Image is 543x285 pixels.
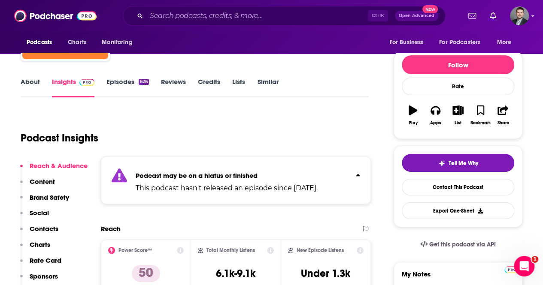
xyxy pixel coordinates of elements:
iframe: Intercom live chat [514,256,534,276]
span: More [497,36,512,48]
div: Apps [430,120,441,126]
a: Get this podcast via API [413,234,503,255]
label: My Notes [402,270,514,285]
button: open menu [434,34,493,51]
button: open menu [21,34,63,51]
h2: Total Monthly Listens [206,247,255,253]
button: open menu [96,34,143,51]
span: Logged in as sstewart9 [510,6,529,25]
a: Charts [62,34,91,51]
a: InsightsPodchaser Pro [52,78,94,97]
button: Social [20,209,49,225]
p: Rate Card [30,256,61,264]
section: Click to expand status details [101,156,371,204]
a: Contact This Podcast [402,179,514,195]
span: For Podcasters [439,36,480,48]
button: Rate Card [20,256,61,272]
button: List [447,100,469,131]
img: User Profile [510,6,529,25]
h2: Power Score™ [118,247,152,253]
span: Charts [68,36,86,48]
div: List [455,120,461,126]
h2: New Episode Listens [297,247,344,253]
h2: Reach [101,225,121,233]
span: Ctrl K [368,10,388,21]
button: open menu [383,34,434,51]
button: Bookmark [469,100,491,131]
a: Pro website [504,265,519,273]
button: Apps [424,100,446,131]
span: Monitoring [102,36,132,48]
button: Export One-Sheet [402,202,514,219]
a: Episodes626 [106,78,149,97]
span: Get this podcast via API [429,241,496,248]
img: Podchaser Pro [79,79,94,86]
a: Show notifications dropdown [465,9,479,23]
div: Share [497,120,509,126]
span: New [422,5,438,13]
span: Open Advanced [399,14,434,18]
div: Play [409,120,418,126]
h3: Under 1.3k [301,267,350,280]
a: Show notifications dropdown [486,9,500,23]
a: About [21,78,40,97]
h1: Podcast Insights [21,132,98,144]
a: Reviews [161,78,186,97]
button: Content [20,177,55,193]
button: tell me why sparkleTell Me Why [402,154,514,172]
a: Similar [257,78,278,97]
p: Sponsors [30,272,58,280]
p: Social [30,209,49,217]
p: Charts [30,240,50,249]
button: Play [402,100,424,131]
strong: Podcast may be on a hiatus or finished [136,171,258,180]
a: Lists [232,78,245,97]
p: 50 [132,265,160,282]
p: Brand Safety [30,193,69,201]
button: Reach & Audience [20,162,88,177]
button: Open AdvancedNew [395,11,438,21]
img: Podchaser Pro [504,266,519,273]
p: Contacts [30,225,58,233]
img: tell me why sparkle [438,160,445,167]
button: open menu [491,34,522,51]
button: Brand Safety [20,193,69,209]
a: Credits [198,78,220,97]
div: Rate [402,78,514,95]
button: Contacts [20,225,58,240]
button: Show profile menu [510,6,529,25]
div: Search podcasts, credits, & more... [123,6,446,26]
p: Content [30,177,55,186]
button: Follow [402,55,514,74]
div: Bookmark [470,120,491,126]
img: Podchaser - Follow, Share and Rate Podcasts [14,8,97,24]
span: For Business [389,36,423,48]
p: This podcast hasn't released an episode since [DATE]. [136,183,318,193]
p: Reach & Audience [30,162,88,170]
span: 1 [531,256,538,263]
h3: 6.1k-9.1k [216,267,255,280]
div: 626 [139,79,149,85]
span: Tell Me Why [449,160,478,167]
span: Podcasts [27,36,52,48]
button: Share [492,100,514,131]
input: Search podcasts, credits, & more... [146,9,368,23]
button: Charts [20,240,50,256]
